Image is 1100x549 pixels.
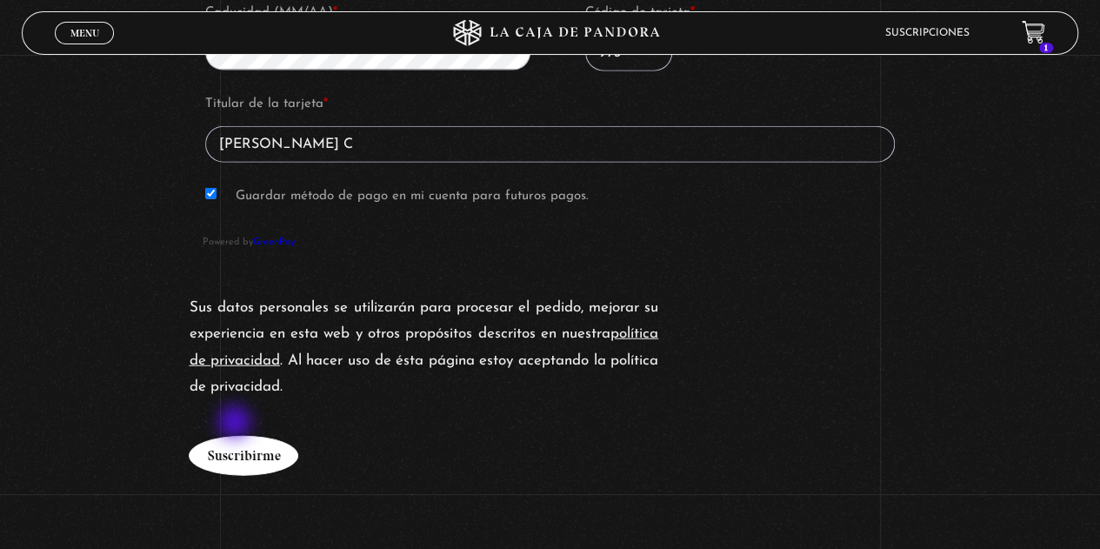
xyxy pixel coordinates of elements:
[205,126,895,163] input: Titular de la tarjeta
[885,28,970,38] a: Suscripciones
[189,295,658,401] p: Sus datos personales se utilizarán para procesar el pedido, mejorar su experiencia en esta web y ...
[203,227,897,251] span: Powered by
[64,42,105,54] span: Cerrar
[1039,43,1053,53] span: 1
[236,190,589,203] label: Guardar método de pago en mi cuenta para futuros pagos.
[253,238,295,247] a: GreenPay
[70,28,99,38] span: Menu
[189,436,298,476] button: Suscribirme
[1022,21,1045,44] a: 1
[189,326,658,368] a: política de privacidad
[205,91,895,117] label: Titular de la tarjeta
